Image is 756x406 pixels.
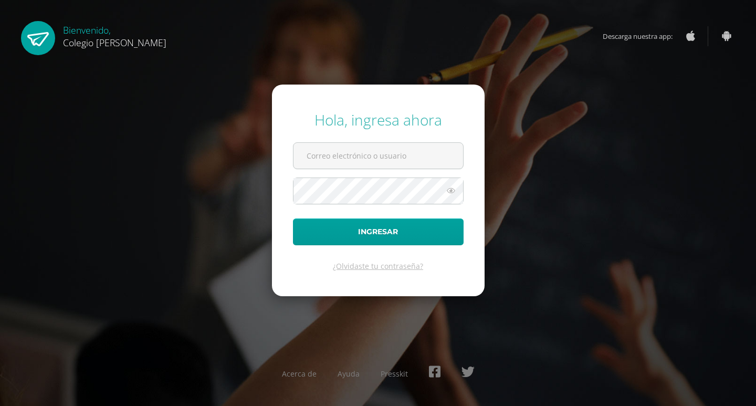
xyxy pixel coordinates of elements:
[338,369,360,379] a: Ayuda
[282,369,317,379] a: Acerca de
[333,261,423,271] a: ¿Olvidaste tu contraseña?
[293,143,463,169] input: Correo electrónico o usuario
[293,110,464,130] div: Hola, ingresa ahora
[293,218,464,245] button: Ingresar
[63,36,166,49] span: Colegio [PERSON_NAME]
[381,369,408,379] a: Presskit
[603,26,683,46] span: Descarga nuestra app:
[63,21,166,49] div: Bienvenido,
